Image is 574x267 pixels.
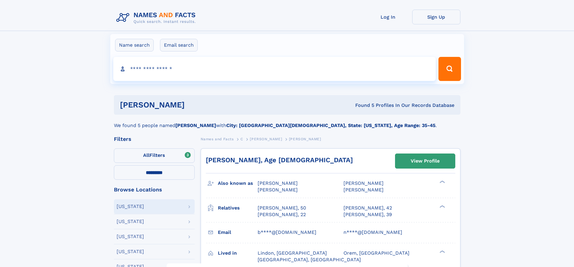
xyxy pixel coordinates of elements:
h1: [PERSON_NAME] [120,101,270,109]
a: [PERSON_NAME], 22 [258,211,306,218]
h3: Relatives [218,203,258,213]
div: Found 5 Profiles In Our Records Database [270,102,454,109]
span: Lindon, [GEOGRAPHIC_DATA] [258,250,327,256]
span: [PERSON_NAME] [289,137,321,141]
a: Log In [364,10,412,24]
div: Browse Locations [114,187,195,192]
span: [PERSON_NAME] [258,187,298,193]
label: Email search [160,39,198,51]
a: [PERSON_NAME], Age [DEMOGRAPHIC_DATA] [206,156,353,164]
a: Names and Facts [201,135,234,143]
a: [PERSON_NAME], 39 [343,211,392,218]
label: Name search [115,39,154,51]
label: Filters [114,148,195,163]
div: We found 5 people named with . [114,115,460,129]
span: All [143,152,149,158]
img: Logo Names and Facts [114,10,201,26]
b: [PERSON_NAME] [175,123,216,128]
span: [PERSON_NAME] [250,137,282,141]
div: [US_STATE] [117,249,144,254]
div: ❯ [438,180,445,184]
a: C [240,135,243,143]
input: search input [113,57,436,81]
span: [PERSON_NAME] [343,187,384,193]
span: Orem, [GEOGRAPHIC_DATA] [343,250,409,256]
a: [PERSON_NAME], 42 [343,205,392,211]
a: [PERSON_NAME], 50 [258,205,306,211]
div: [US_STATE] [117,234,144,239]
b: City: [GEOGRAPHIC_DATA][DEMOGRAPHIC_DATA], State: [US_STATE], Age Range: 35-45 [226,123,435,128]
button: Search Button [438,57,461,81]
a: Sign Up [412,10,460,24]
h3: Email [218,227,258,238]
span: C [240,137,243,141]
div: ❯ [438,250,445,253]
div: [US_STATE] [117,219,144,224]
h3: Lived in [218,248,258,258]
div: Filters [114,136,195,142]
h3: Also known as [218,178,258,188]
span: [GEOGRAPHIC_DATA], [GEOGRAPHIC_DATA] [258,257,361,262]
div: View Profile [411,154,440,168]
div: ❯ [438,204,445,208]
a: View Profile [395,154,455,168]
div: [US_STATE] [117,204,144,209]
span: [PERSON_NAME] [343,180,384,186]
span: [PERSON_NAME] [258,180,298,186]
a: [PERSON_NAME] [250,135,282,143]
